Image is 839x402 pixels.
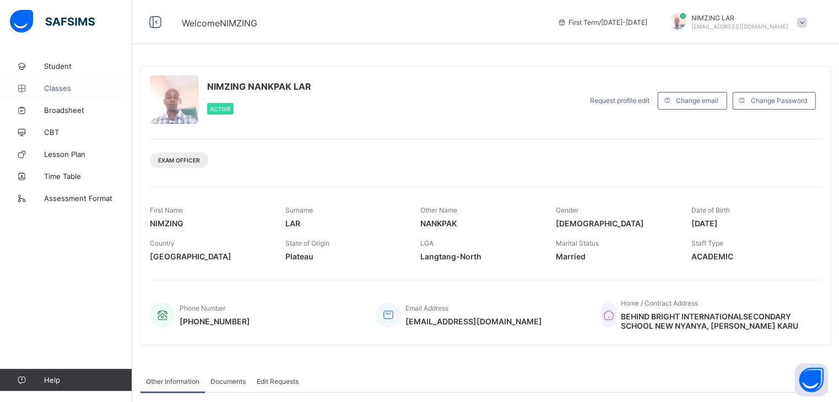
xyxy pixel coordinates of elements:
span: Lesson Plan [44,150,132,159]
span: NIMZING [150,219,269,228]
span: Email Address [405,304,448,312]
span: Plateau [285,252,404,261]
span: Assessment Format [44,194,132,203]
span: CBT [44,128,132,137]
span: [GEOGRAPHIC_DATA] [150,252,269,261]
span: Welcome NIMZING [182,18,257,29]
span: Marital Status [556,239,599,247]
span: Change Password [751,96,807,105]
span: Time Table [44,172,132,181]
button: Open asap [795,363,828,396]
span: session/term information [557,18,647,26]
span: First Name [150,206,183,214]
span: Edit Requests [257,377,299,385]
span: [EMAIL_ADDRESS][DOMAIN_NAME] [405,317,542,326]
span: Student [44,62,132,70]
span: LGA [421,239,434,247]
span: Married [556,252,675,261]
span: NIMZING NANKPAK LAR [207,81,311,92]
span: Phone Number [180,304,225,312]
span: Other Information [146,377,199,385]
span: State of Origin [285,239,329,247]
span: Gender [556,206,578,214]
span: NIMZING LAR [691,14,789,22]
span: Country [150,239,175,247]
span: Classes [44,84,132,93]
span: BEHIND BRIGHT INTERNATIONALSECONDARY SCHOOL NEW NYANYA, [PERSON_NAME] KARU [621,312,810,330]
span: Broadsheet [44,106,132,115]
span: Change email [676,96,718,105]
span: [PHONE_NUMBER] [180,317,250,326]
span: [DATE] [691,219,810,228]
span: [EMAIL_ADDRESS][DOMAIN_NAME] [691,23,789,30]
span: Staff Type [691,239,723,247]
span: [DEMOGRAPHIC_DATA] [556,219,675,228]
span: Exam Officer [158,157,200,164]
span: Other Name [421,206,458,214]
span: Home / Contract Address [621,299,698,307]
span: Request profile edit [590,96,649,105]
span: Surname [285,206,313,214]
span: Langtang-North [421,252,540,261]
span: Documents [210,377,246,385]
span: LAR [285,219,404,228]
span: Active [210,106,231,112]
img: safsims [10,10,95,33]
span: Date of Birth [691,206,730,214]
span: Help [44,376,132,384]
span: ACADEMIC [691,252,810,261]
div: NIMZINGLAR [658,13,813,31]
span: NANKPAK [421,219,540,228]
